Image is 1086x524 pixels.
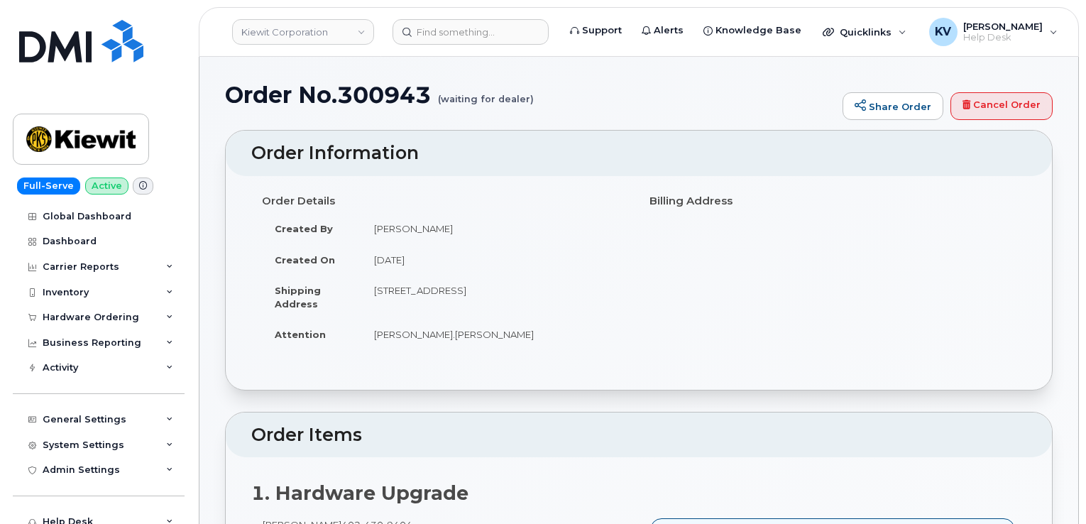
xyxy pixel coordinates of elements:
[225,82,835,107] h1: Order No.300943
[275,254,335,266] strong: Created On
[1024,462,1075,513] iframe: Messenger Launcher
[361,275,628,319] td: [STREET_ADDRESS]
[251,481,468,505] strong: 1. Hardware Upgrade
[275,285,321,310] strong: Shipping Address
[950,92,1053,121] a: Cancel Order
[361,213,628,244] td: [PERSON_NAME]
[361,244,628,275] td: [DATE]
[843,92,943,121] a: Share Order
[438,82,534,104] small: (waiting for dealer)
[251,425,1026,445] h2: Order Items
[262,195,628,207] h4: Order Details
[275,223,333,234] strong: Created By
[275,329,326,340] strong: Attention
[251,143,1026,163] h2: Order Information
[361,319,628,350] td: [PERSON_NAME].[PERSON_NAME]
[649,195,1016,207] h4: Billing Address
